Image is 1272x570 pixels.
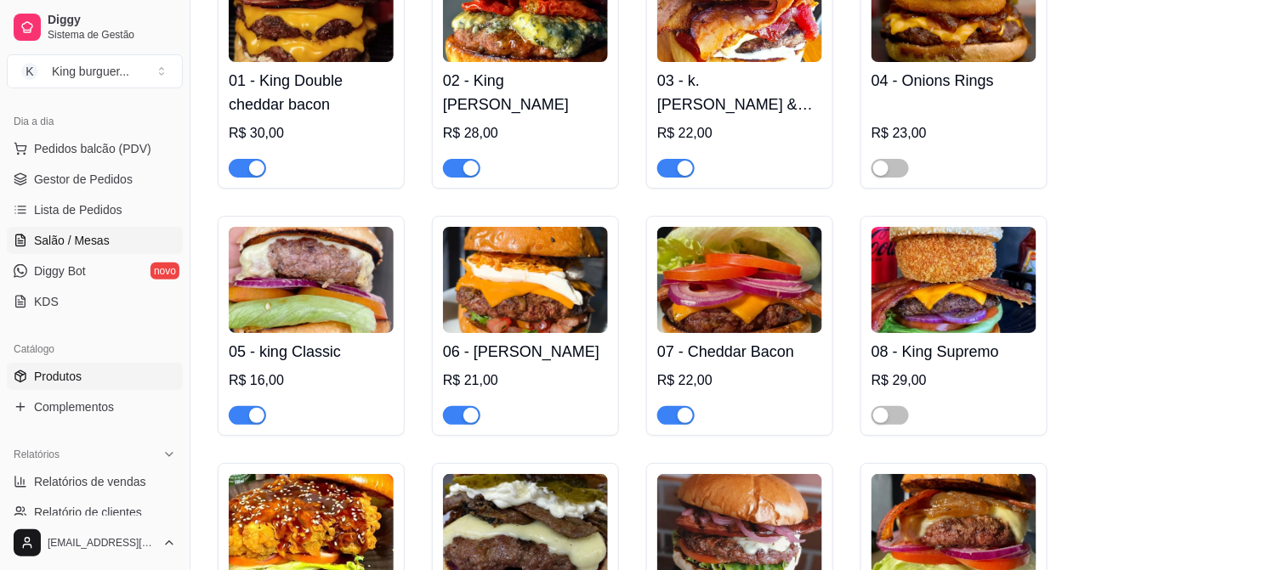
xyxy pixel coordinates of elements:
[52,63,129,80] div: King burguer ...
[872,340,1036,364] h4: 08 - King Supremo
[657,227,822,333] img: product-image
[7,499,183,526] a: Relatório de clientes
[7,108,183,135] div: Dia a dia
[34,140,151,157] span: Pedidos balcão (PDV)
[443,69,608,116] h4: 02 - King [PERSON_NAME]
[7,196,183,223] a: Lista de Pedidos
[7,227,183,254] a: Salão / Mesas
[34,232,110,249] span: Salão / Mesas
[34,398,114,415] span: Complementos
[34,171,133,188] span: Gestor de Pedidos
[229,69,394,116] h4: 01 - King Double cheddar bacon
[443,340,608,364] h4: 06 - [PERSON_NAME]
[443,370,608,391] div: R$ 21,00
[48,28,176,42] span: Sistema de Gestão
[657,340,822,364] h4: 07 - Cheddar Bacon
[872,227,1036,333] img: product-image
[7,54,183,88] button: Select a team
[7,166,183,193] a: Gestor de Pedidos
[7,522,183,563] button: [EMAIL_ADDRESS][DOMAIN_NAME]
[872,370,1036,391] div: R$ 29,00
[34,262,86,279] span: Diggy Bot
[48,13,176,28] span: Diggy
[14,448,60,461] span: Relatórios
[7,257,183,285] a: Diggy Botnovo
[7,363,183,390] a: Produtos
[34,293,59,310] span: KDS
[7,393,183,420] a: Complementos
[34,504,142,521] span: Relatório de clientes
[7,288,183,315] a: KDS
[872,69,1036,93] h4: 04 - Onions Rings
[872,123,1036,144] div: R$ 23,00
[34,368,82,385] span: Produtos
[7,336,183,363] div: Catálogo
[7,7,183,48] a: DiggySistema de Gestão
[229,370,394,391] div: R$ 16,00
[443,123,608,144] div: R$ 28,00
[229,340,394,364] h4: 05 - king Classic
[229,227,394,333] img: product-image
[34,473,146,490] span: Relatórios de vendas
[21,63,38,80] span: K
[48,536,156,550] span: [EMAIL_ADDRESS][DOMAIN_NAME]
[657,69,822,116] h4: 03 - k. [PERSON_NAME] & Julieta
[657,123,822,144] div: R$ 22,00
[443,227,608,333] img: product-image
[657,370,822,391] div: R$ 22,00
[34,201,122,218] span: Lista de Pedidos
[229,123,394,144] div: R$ 30,00
[7,468,183,495] a: Relatórios de vendas
[7,135,183,162] button: Pedidos balcão (PDV)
